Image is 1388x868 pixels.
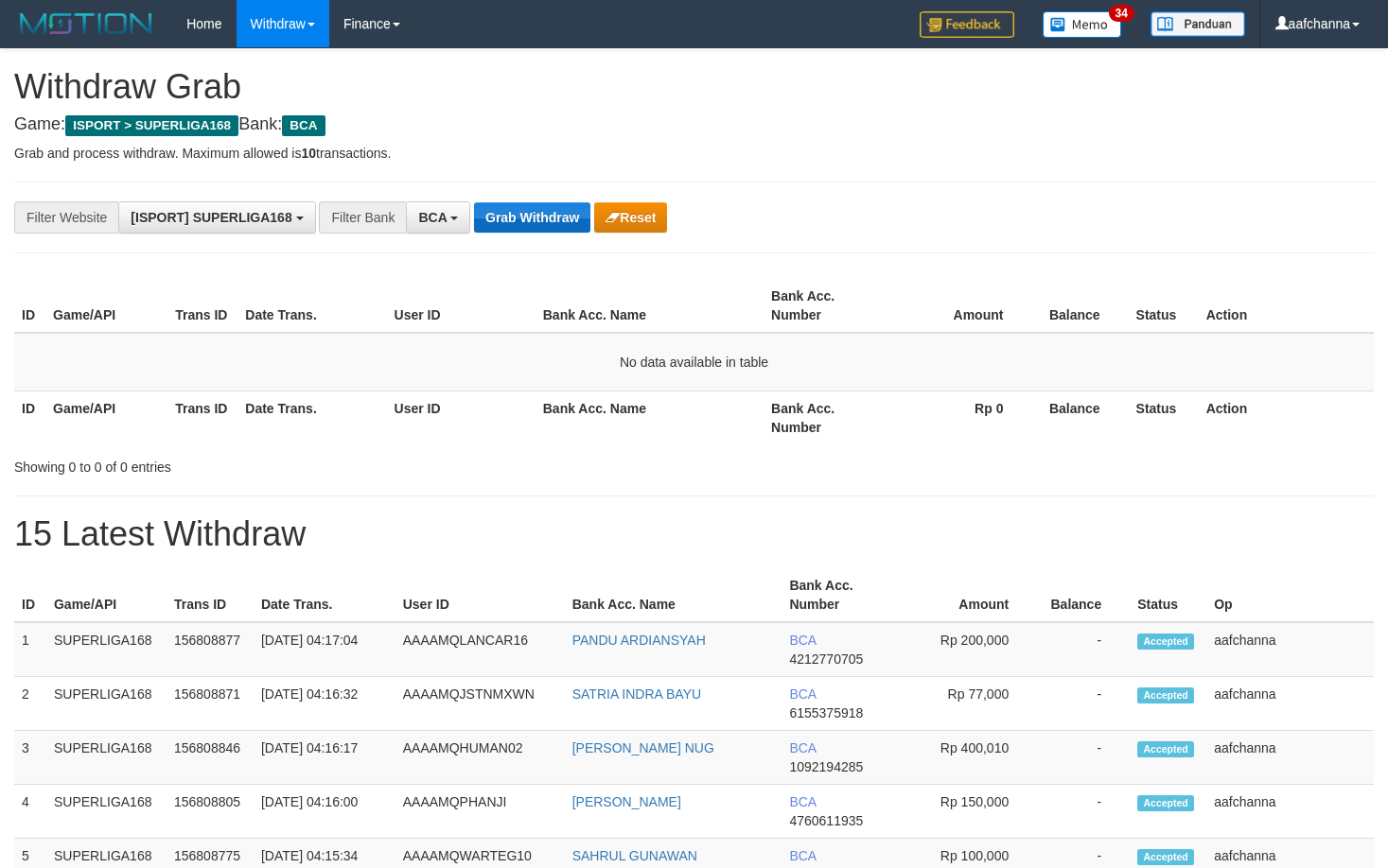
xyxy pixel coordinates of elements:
[167,391,237,444] th: Trans ID
[1206,622,1374,677] td: aafchanna
[46,622,167,677] td: SUPERLIGA168
[1206,677,1374,731] td: aafchanna
[387,279,536,333] th: User ID
[14,391,45,444] th: ID
[1206,731,1374,785] td: aafchanna
[254,622,395,677] td: [DATE] 04:17:04
[1037,568,1130,622] th: Balance
[920,11,1014,38] img: Feedback.jpg
[572,740,714,755] a: [PERSON_NAME] NUG
[789,813,863,828] span: Copy 4760611935 to clipboard
[1199,391,1374,444] th: Action
[46,677,167,731] td: SUPERLIGA168
[1130,568,1206,622] th: Status
[536,391,764,444] th: Bank Acc. Name
[14,677,46,731] td: 2
[1031,279,1128,333] th: Balance
[14,568,46,622] th: ID
[14,201,118,234] div: Filter Website
[65,115,238,136] span: ISPORT > SUPERLIGA168
[167,568,254,622] th: Trans ID
[387,391,536,444] th: User ID
[1129,279,1199,333] th: Status
[1109,5,1134,22] span: 34
[406,201,470,234] button: BCA
[319,201,406,234] div: Filter Bank
[1206,785,1374,839] td: aafchanna
[789,651,863,667] span: Copy 4212770705 to clipboard
[1199,279,1374,333] th: Action
[14,515,1374,553] h1: 15 Latest Withdraw
[46,568,167,622] th: Game/API
[14,115,1374,134] h4: Game: Bank:
[572,686,701,702] a: SATRIA INDRA BAYU
[474,202,590,233] button: Grab Withdraw
[898,785,1037,839] td: Rp 150,000
[14,144,1374,163] p: Grab and process withdraw. Maximum allowed is transactions.
[572,794,681,809] a: [PERSON_NAME]
[46,785,167,839] td: SUPERLIGA168
[536,279,764,333] th: Bank Acc. Name
[1129,391,1199,444] th: Status
[167,677,254,731] td: 156808871
[395,731,565,785] td: AAAAMQHUMAN02
[789,686,816,702] span: BCA
[282,115,325,136] span: BCA
[418,210,447,225] span: BCA
[254,568,395,622] th: Date Trans.
[789,759,863,774] span: Copy 1092194285 to clipboard
[1043,11,1122,38] img: Button%20Memo.svg
[1137,634,1194,650] span: Accepted
[14,450,564,477] div: Showing 0 to 0 of 0 entries
[1206,568,1374,622] th: Op
[886,279,1031,333] th: Amount
[1137,687,1194,703] span: Accepted
[789,633,816,648] span: BCA
[237,391,386,444] th: Date Trans.
[782,568,898,622] th: Bank Acc. Number
[301,146,316,161] strong: 10
[764,391,886,444] th: Bank Acc. Number
[789,705,863,720] span: Copy 6155375918 to clipboard
[14,68,1374,106] h1: Withdraw Grab
[395,568,565,622] th: User ID
[1037,731,1130,785] td: -
[45,391,167,444] th: Game/API
[886,391,1031,444] th: Rp 0
[395,622,565,677] td: AAAAMQLANCAR16
[1137,849,1194,865] span: Accepted
[1037,622,1130,677] td: -
[594,202,667,233] button: Reset
[1151,11,1245,37] img: panduan.png
[898,622,1037,677] td: Rp 200,000
[898,731,1037,785] td: Rp 400,010
[1137,741,1194,757] span: Accepted
[14,279,45,333] th: ID
[572,848,697,863] a: SAHRUL GUNAWAN
[898,677,1037,731] td: Rp 77,000
[789,794,816,809] span: BCA
[254,785,395,839] td: [DATE] 04:16:00
[46,731,167,785] td: SUPERLIGA168
[898,568,1037,622] th: Amount
[14,333,1374,391] td: No data available in table
[167,622,254,677] td: 156808877
[167,731,254,785] td: 156808846
[118,201,315,234] button: [ISPORT] SUPERLIGA168
[789,848,816,863] span: BCA
[237,279,386,333] th: Date Trans.
[1037,677,1130,731] td: -
[167,785,254,839] td: 156808805
[1137,795,1194,811] span: Accepted
[14,731,46,785] td: 3
[14,785,46,839] td: 4
[572,633,706,648] a: PANDU ARDIANSYAH
[131,210,291,225] span: [ISPORT] SUPERLIGA168
[1031,391,1128,444] th: Balance
[14,622,46,677] td: 1
[14,9,158,38] img: MOTION_logo.png
[254,677,395,731] td: [DATE] 04:16:32
[789,740,816,755] span: BCA
[395,677,565,731] td: AAAAMQJSTNMXWN
[167,279,237,333] th: Trans ID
